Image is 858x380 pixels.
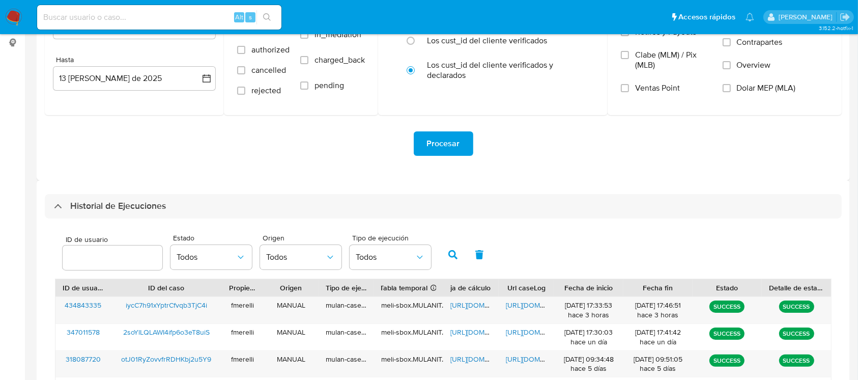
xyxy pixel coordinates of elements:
[37,11,281,24] input: Buscar usuario o caso...
[678,12,735,22] span: Accesos rápidos
[249,12,252,22] span: s
[235,12,243,22] span: Alt
[840,12,850,22] a: Salir
[256,10,277,24] button: search-icon
[746,13,754,21] a: Notificaciones
[819,24,853,32] span: 3.152.2-hotfix-1
[779,12,836,22] p: florencia.merelli@mercadolibre.com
